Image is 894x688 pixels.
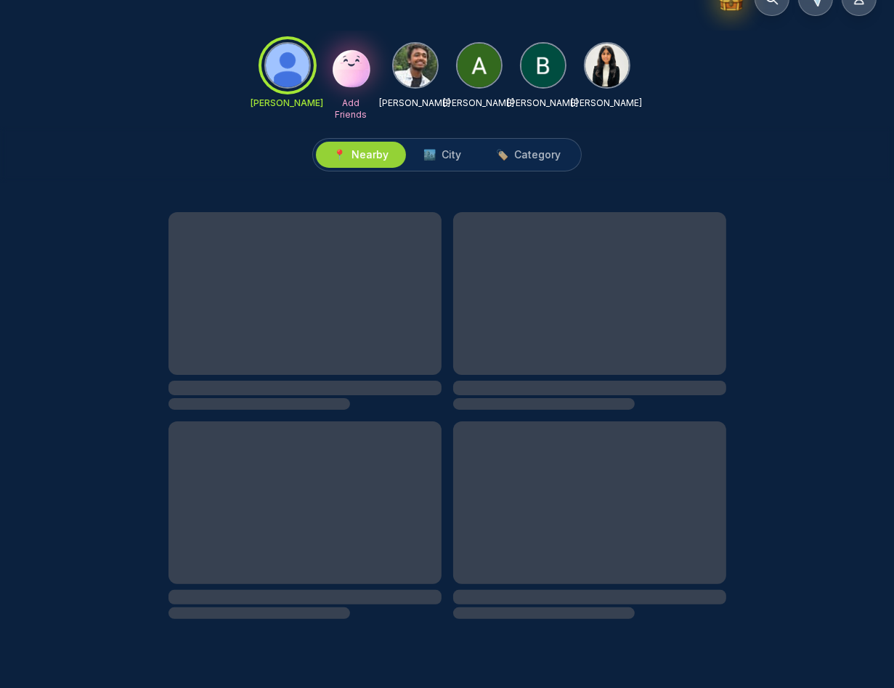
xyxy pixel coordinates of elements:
p: [PERSON_NAME] [380,97,451,109]
p: [PERSON_NAME] [251,97,324,109]
span: Nearby [351,147,389,162]
img: KHUSHI KASTURIYA [585,44,629,87]
img: Brendan Delumpa [521,44,565,87]
span: 📍 [333,147,346,162]
p: Add Friends [328,97,375,121]
img: Anna Miller [458,44,501,87]
img: Add Friends [328,42,375,89]
p: [PERSON_NAME] [572,97,643,109]
button: 🏙️City [406,142,479,168]
button: 🏷️Category [479,142,578,168]
span: 🏷️ [496,147,508,162]
p: [PERSON_NAME] [444,97,515,109]
span: Category [514,147,561,162]
img: NIKHIL AGARWAL [394,44,437,87]
span: 🏙️ [423,147,436,162]
span: City [442,147,461,162]
p: [PERSON_NAME] [508,97,579,109]
button: 📍Nearby [316,142,406,168]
